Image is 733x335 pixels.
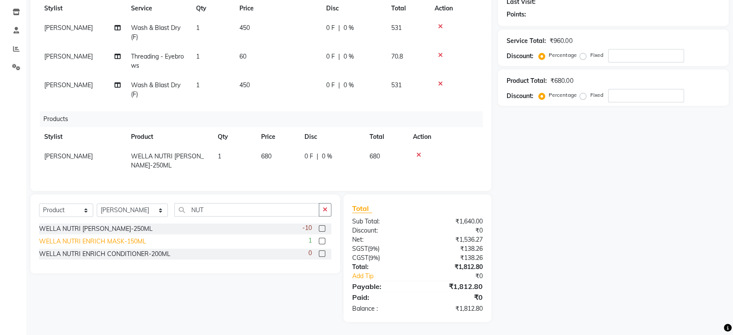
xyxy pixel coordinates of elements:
[418,244,490,253] div: ₹138.26
[550,76,573,85] div: ₹680.00
[326,23,335,33] span: 0 F
[44,53,93,60] span: [PERSON_NAME]
[344,81,354,90] span: 0 %
[308,249,312,258] span: 0
[131,81,180,98] span: Wash & Blast Dry (F)
[346,304,418,313] div: Balance :
[352,254,368,262] span: CGST
[418,263,490,272] div: ₹1,812.80
[39,127,126,147] th: Stylist
[302,223,312,233] span: -10
[308,236,312,245] span: 1
[507,10,526,19] div: Points:
[299,127,364,147] th: Disc
[549,51,576,59] label: Percentage
[218,152,221,160] span: 1
[418,235,490,244] div: ₹1,536.27
[344,23,354,33] span: 0 %
[131,53,184,69] span: Threading - Eyebrows
[239,53,246,60] span: 60
[44,24,93,32] span: [PERSON_NAME]
[213,127,256,147] th: Qty
[338,81,340,90] span: |
[346,244,418,253] div: ( )
[550,36,572,46] div: ₹960.00
[346,217,418,226] div: Sub Total:
[256,127,299,147] th: Price
[239,81,250,89] span: 450
[346,281,418,292] div: Payable:
[507,52,533,61] div: Discount:
[317,152,318,161] span: |
[39,250,170,259] div: WELLA NUTRI ENRICH CONDITIONER-200ML
[418,226,490,235] div: ₹0
[507,36,546,46] div: Service Total:
[418,217,490,226] div: ₹1,640.00
[196,53,200,60] span: 1
[418,253,490,263] div: ₹138.26
[131,152,204,169] span: WELLA NUTRI [PERSON_NAME]-250ML
[261,152,272,160] span: 680
[391,24,402,32] span: 531
[304,152,313,161] span: 0 F
[322,152,332,161] span: 0 %
[39,224,153,233] div: WELLA NUTRI [PERSON_NAME]-250ML
[346,235,418,244] div: Net:
[352,204,372,213] span: Total
[370,254,378,261] span: 9%
[590,51,603,59] label: Fixed
[39,237,146,246] div: WELLA NUTRI ENRICH MASK-150ML
[40,111,489,127] div: Products
[338,23,340,33] span: |
[338,52,340,61] span: |
[346,253,418,263] div: ( )
[418,281,490,292] div: ₹1,812.80
[590,91,603,99] label: Fixed
[429,272,489,281] div: ₹0
[418,304,490,313] div: ₹1,812.80
[364,127,408,147] th: Total
[507,76,547,85] div: Product Total:
[408,127,483,147] th: Action
[507,92,533,101] div: Discount:
[346,272,429,281] a: Add Tip
[326,52,335,61] span: 0 F
[352,245,368,253] span: SGST
[370,245,378,252] span: 9%
[418,292,490,302] div: ₹0
[326,81,335,90] span: 0 F
[549,91,576,99] label: Percentage
[346,263,418,272] div: Total:
[239,24,250,32] span: 450
[174,203,319,217] input: Search or Scan
[126,127,213,147] th: Product
[44,152,93,160] span: [PERSON_NAME]
[44,81,93,89] span: [PERSON_NAME]
[196,24,200,32] span: 1
[391,53,403,60] span: 70.8
[344,52,354,61] span: 0 %
[391,81,402,89] span: 531
[346,292,418,302] div: Paid:
[131,24,180,41] span: Wash & Blast Dry (F)
[346,226,418,235] div: Discount:
[196,81,200,89] span: 1
[370,152,380,160] span: 680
